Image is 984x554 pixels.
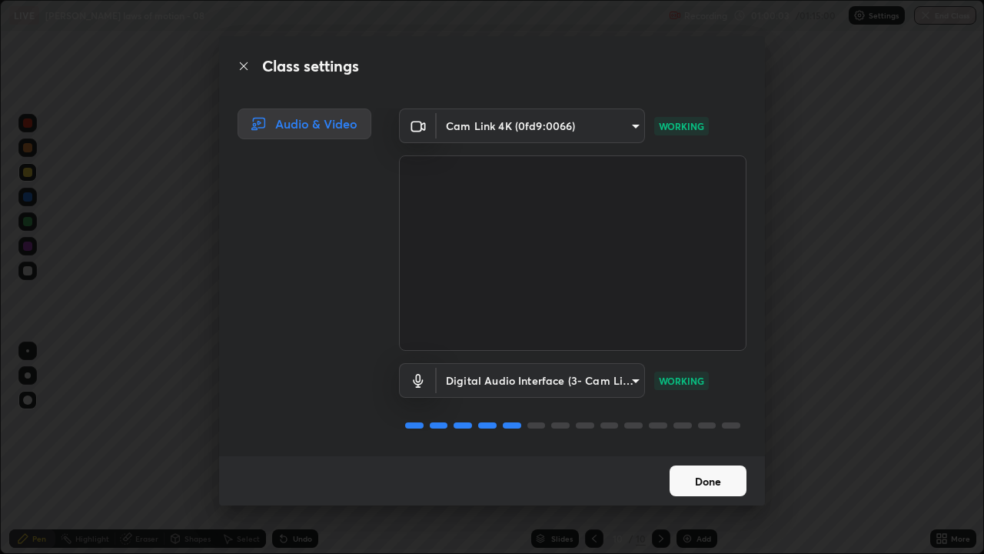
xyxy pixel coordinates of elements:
p: WORKING [659,374,704,388]
p: WORKING [659,119,704,133]
div: Audio & Video [238,108,371,139]
button: Done [670,466,746,496]
h2: Class settings [262,55,359,78]
div: Cam Link 4K (0fd9:0066) [437,363,645,398]
div: Cam Link 4K (0fd9:0066) [437,108,645,143]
